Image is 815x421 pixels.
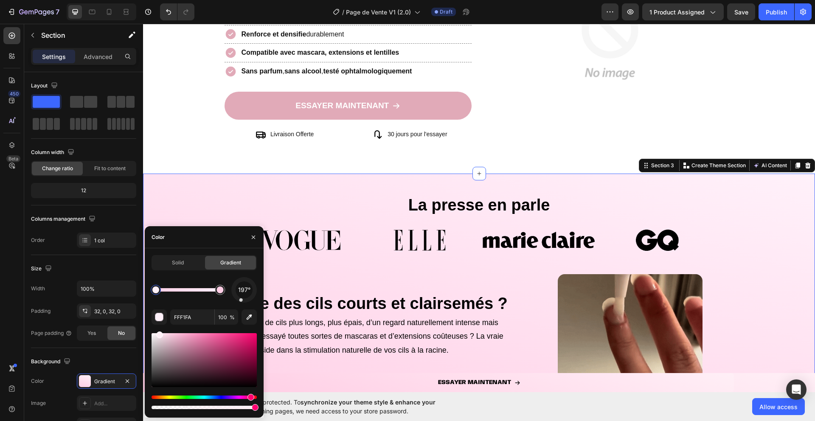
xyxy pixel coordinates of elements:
iframe: Design area [143,24,815,392]
strong: La presse en parle [265,172,407,190]
p: Un sérum doux et puissant, conçu pour stimuler naturellement la pousse de vos cils, leur offrir f... [82,347,371,388]
span: Change ratio [42,165,73,172]
p: ESSAYER MAINTENANT [295,354,368,363]
div: Add... [94,400,134,407]
span: Draft [440,8,452,16]
button: Publish [759,3,794,20]
div: Order [31,236,45,244]
strong: Compatible avec mascara, extensions et lentilles [98,25,256,32]
img: gempages_581789879625581324-e56e9d4f-cec5-4126-ae32-aba297f01927.png [340,206,452,227]
input: Eg: FFFFFF [170,309,214,325]
span: , , [98,44,269,51]
div: Width [31,285,45,292]
img: gempages_581789879625581324-d364f67c-e849-4b75-8314-045727e4e0e0.png [458,206,570,227]
strong: testé ophtalmologiquement [180,44,269,51]
span: Page de Vente V1 (2.0) [346,8,411,17]
div: Size [31,263,53,275]
div: Undo/Redo [160,3,194,20]
img: gempages_581789879625581324-1f1f49f9-b9bb-42ca-ab5e-324234e39360.svg [102,206,214,227]
div: Section 3 [506,138,533,146]
span: % [230,314,235,321]
button: Save [727,3,755,20]
div: Hue [152,396,257,399]
button: 1 product assigned [642,3,724,20]
span: No [118,329,125,337]
div: Padding [31,307,51,315]
div: Layout [31,80,59,92]
span: Your page is password protected. To when designing pages, we need access to your store password. [197,398,469,415]
p: Livraison Offerte [127,105,171,116]
div: Columns management [31,213,97,225]
div: 32, 0, 32, 0 [94,308,134,315]
p: Section [41,30,111,40]
div: Gradient [94,378,119,385]
a: ESSAYER MAINTENANT [81,68,329,96]
strong: sans alcool [141,44,178,51]
p: Settings [42,52,66,61]
input: Auto [77,281,136,296]
strong: ESSAYER MAINTENANT [152,77,246,86]
p: durablement [98,5,201,17]
strong: Renforce et densifie [98,7,163,14]
div: Column width [31,147,76,158]
span: 197° [238,285,250,295]
div: Image [31,399,46,407]
button: 7 [3,3,63,20]
div: 12 [33,185,135,196]
button: AI Content [608,137,646,147]
span: Save [734,8,748,16]
span: Allow access [759,402,798,411]
span: Fit to content [94,165,126,172]
span: / [342,8,344,17]
div: Background [31,356,72,368]
div: Color [152,233,165,241]
div: Beta [6,155,20,162]
p: Create Theme Section [548,138,603,146]
strong: Marre des cils courts et clairsemés ? [82,271,365,289]
span: 30 jours pour l'essayer [244,107,304,114]
button: Allow access [752,398,805,415]
span: Solid [172,259,184,267]
a: ESSAYER MAINTENANT [81,349,591,368]
span: 1 product assigned [649,8,705,17]
div: Page padding [31,329,72,337]
span: Yes [87,329,96,337]
strong: Sans parfum [98,44,140,51]
div: 1 col [94,237,134,244]
p: Vous rêvez de cils plus longs, plus épais, d’un regard naturellement intense mais vous avez essay... [82,292,371,333]
div: 450 [8,90,20,97]
p: 7 [56,7,59,17]
img: v12044gd0000cjnv623c77u5jpd4ahug.gif [415,250,559,401]
img: gempages_581789879625581324-883920d2-9335-489f-a8ef-a149949d9618.svg [221,206,333,227]
div: Publish [766,8,787,17]
span: Gradient [220,259,241,267]
div: Color [31,377,44,385]
span: synchronize your theme style & enhance your experience [197,399,436,415]
div: Open Intercom Messenger [786,379,807,400]
p: Advanced [84,52,112,61]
